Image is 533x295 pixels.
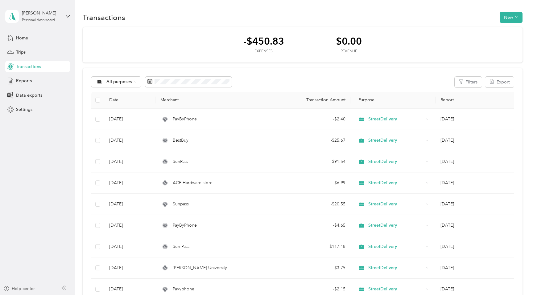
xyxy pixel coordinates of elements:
[436,172,517,194] td: Aug 2025
[455,77,482,87] button: Filters
[16,106,32,113] span: Settings
[436,109,517,130] td: Sep 2025
[500,12,523,23] button: New
[3,285,35,292] button: Help center
[173,286,194,293] span: Payyphone
[368,243,424,250] span: StreetDelivery
[368,158,424,165] span: StreetDelivery
[282,180,345,186] div: - $6.99
[22,10,60,16] div: [PERSON_NAME]
[436,215,517,236] td: Aug 2025
[173,243,189,250] span: Sun Pass
[368,201,424,208] span: StreetDelivery
[83,14,125,21] h1: Transactions
[485,77,514,87] button: Export
[104,92,155,109] th: Date
[436,194,517,215] td: Aug 2025
[436,236,517,257] td: Jul 2025
[16,35,28,41] span: Home
[104,109,155,130] td: [DATE]
[104,257,155,279] td: [DATE]
[282,265,345,271] div: - $3.75
[282,137,345,144] div: - $25.67
[16,63,41,70] span: Transactions
[282,201,345,208] div: - $20.55
[282,116,345,123] div: - $2.40
[436,92,517,109] th: Report
[173,222,197,229] span: PayByPhone
[355,97,375,103] span: Purpose
[436,130,517,151] td: Sep 2025
[368,265,424,271] span: StreetDelivery
[104,236,155,257] td: [DATE]
[368,116,424,123] span: StreetDelivery
[104,215,155,236] td: [DATE]
[282,243,345,250] div: - $117.18
[243,49,284,54] div: Expenses
[282,222,345,229] div: - $4.65
[155,92,277,109] th: Merchant
[368,137,424,144] span: StreetDelivery
[104,172,155,194] td: [DATE]
[368,222,424,229] span: StreetDelivery
[173,137,188,144] span: BestBuy
[336,36,362,46] div: $0.00
[436,257,517,279] td: Jun 2025
[368,286,424,293] span: StreetDelivery
[106,80,132,84] span: All purposes
[498,261,533,295] iframe: Everlance-gr Chat Button Frame
[22,18,55,22] div: Personal dashboard
[243,36,284,46] div: -$450.83
[104,194,155,215] td: [DATE]
[104,151,155,172] td: [DATE]
[173,201,189,208] span: Sunpass
[282,158,345,165] div: - $91.54
[16,92,42,99] span: Data exports
[104,130,155,151] td: [DATE]
[173,180,213,186] span: ACE Hardware store
[173,265,227,271] span: [PERSON_NAME] University
[173,158,188,165] span: SunPass
[277,92,350,109] th: Transaction Amount
[282,286,345,293] div: - $2.15
[16,49,26,55] span: Trips
[336,49,362,54] div: Revenue
[16,78,32,84] span: Reports
[436,151,517,172] td: Sep 2025
[173,116,197,123] span: PayByPhone
[368,180,424,186] span: StreetDelivery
